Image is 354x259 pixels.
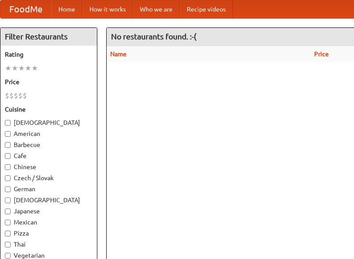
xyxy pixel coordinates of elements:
a: Recipe videos [180,0,233,18]
li: ★ [12,63,18,73]
li: ★ [18,63,25,73]
label: Thai [5,240,92,249]
label: Barbecue [5,140,92,149]
h5: Cuisine [5,105,92,114]
label: Czech / Slovak [5,174,92,182]
label: Japanese [5,207,92,216]
input: Czech / Slovak [5,175,11,181]
input: [DEMOGRAPHIC_DATA] [5,197,11,203]
h4: Filter Restaurants [0,28,97,46]
ng-pluralize: No restaurants found. :-( [111,32,196,41]
li: ★ [5,63,12,73]
label: Mexican [5,218,92,227]
label: Chinese [5,162,92,171]
li: $ [5,91,9,101]
a: Who we are [133,0,180,18]
a: Price [314,50,329,58]
input: German [5,186,11,192]
li: $ [18,91,23,101]
h5: Price [5,77,92,86]
label: German [5,185,92,193]
input: American [5,131,11,137]
li: $ [9,91,14,101]
a: How it works [82,0,133,18]
a: Home [51,0,82,18]
a: Name [110,50,127,58]
input: Pizza [5,231,11,236]
input: Japanese [5,209,11,214]
li: ★ [31,63,38,73]
li: $ [14,91,18,101]
input: Chinese [5,164,11,170]
label: [DEMOGRAPHIC_DATA] [5,118,92,127]
label: Cafe [5,151,92,160]
input: [DEMOGRAPHIC_DATA] [5,120,11,126]
label: Pizza [5,229,92,238]
input: Mexican [5,220,11,225]
li: ★ [25,63,31,73]
input: Vegetarian [5,253,11,259]
input: Cafe [5,153,11,159]
a: FoodMe [0,0,51,18]
label: [DEMOGRAPHIC_DATA] [5,196,92,205]
li: $ [23,91,27,101]
h5: Rating [5,50,92,59]
input: Barbecue [5,142,11,148]
label: American [5,129,92,138]
input: Thai [5,242,11,247]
